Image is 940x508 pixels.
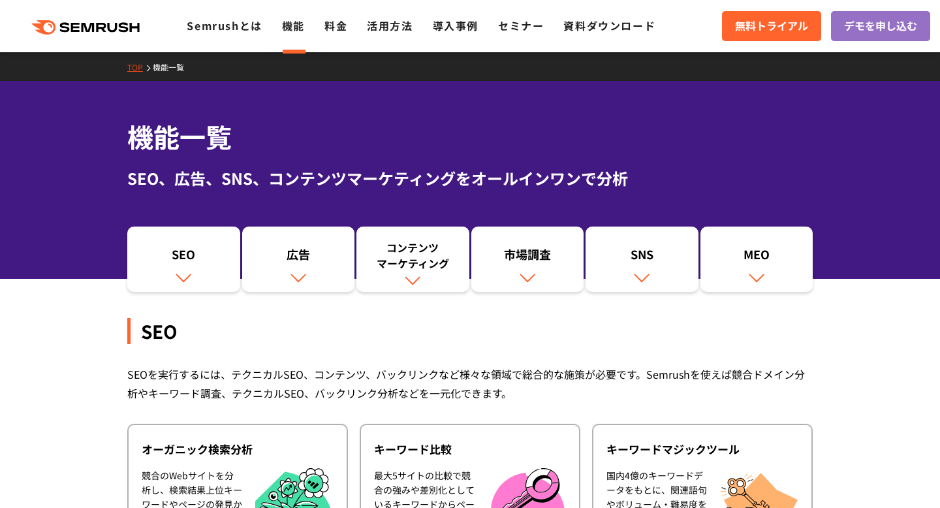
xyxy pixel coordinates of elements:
a: 広告 [242,227,355,292]
a: 無料トライアル [722,11,821,41]
div: 市場調査 [478,246,578,268]
div: オーガニック検索分析 [142,441,334,457]
div: SEOを実行するには、テクニカルSEO、コンテンツ、バックリンクなど様々な領域で総合的な施策が必要です。Semrushを使えば競合ドメイン分析やキーワード調査、テクニカルSEO、バックリンク分析... [127,365,813,403]
span: デモを申し込む [844,18,917,35]
a: MEO [700,227,813,292]
span: 無料トライアル [735,18,808,35]
a: セミナー [498,18,544,33]
div: SEO、広告、SNS、コンテンツマーケティングをオールインワンで分析 [127,167,813,190]
div: キーワードマジックツール [606,441,798,457]
h1: 機能一覧 [127,118,813,156]
a: コンテンツマーケティング [356,227,469,292]
a: Semrushとは [187,18,262,33]
a: 活用方法 [367,18,413,33]
div: SEO [127,318,813,344]
div: SEO [134,246,234,268]
div: SNS [592,246,692,268]
a: デモを申し込む [831,11,930,41]
div: キーワード比較 [374,441,566,457]
a: 市場調査 [471,227,584,292]
a: 機能一覧 [153,61,194,72]
a: SNS [586,227,698,292]
a: TOP [127,61,153,72]
div: コンテンツ マーケティング [363,240,463,271]
a: 機能 [282,18,305,33]
a: SEO [127,227,240,292]
div: 広告 [249,246,349,268]
a: 料金 [324,18,347,33]
a: 導入事例 [433,18,478,33]
a: 資料ダウンロード [563,18,655,33]
div: MEO [707,246,807,268]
